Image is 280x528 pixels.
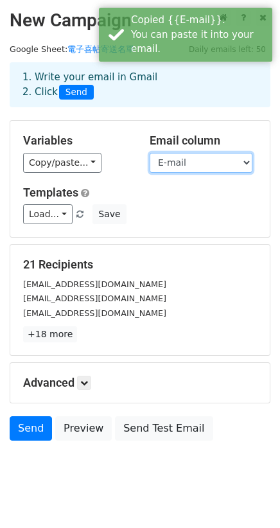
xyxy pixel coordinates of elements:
small: [EMAIL_ADDRESS][DOMAIN_NAME] [23,279,166,289]
a: 電子喜帖寄送名單 [67,44,134,54]
button: Save [92,204,126,224]
small: Google Sheet: [10,44,134,54]
a: +18 more [23,326,77,342]
div: 1. Write your email in Gmail 2. Click [13,70,267,100]
small: [EMAIL_ADDRESS][DOMAIN_NAME] [23,294,166,303]
small: [EMAIL_ADDRESS][DOMAIN_NAME] [23,308,166,318]
h5: Email column [150,134,257,148]
a: Preview [55,416,112,441]
a: Templates [23,186,78,199]
a: Load... [23,204,73,224]
h5: Variables [23,134,130,148]
h5: Advanced [23,376,257,390]
a: Send Test Email [115,416,213,441]
iframe: Chat Widget [216,466,280,528]
a: Send [10,416,52,441]
h5: 21 Recipients [23,258,257,272]
div: 聊天小工具 [216,466,280,528]
a: Copy/paste... [23,153,101,173]
div: Copied {{E-mail}}. You can paste it into your email. [131,13,267,57]
h2: New Campaign [10,10,270,31]
span: Send [59,85,94,100]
